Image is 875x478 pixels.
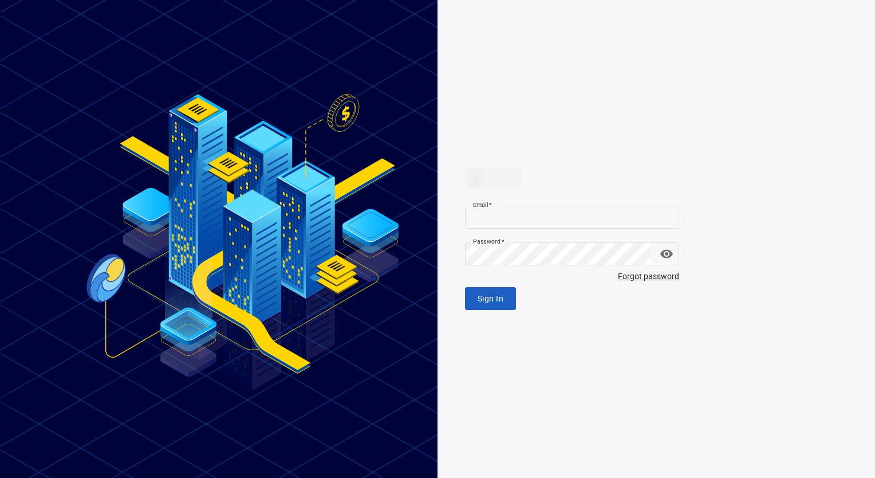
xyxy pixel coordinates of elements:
span: Sign In [478,292,503,306]
button: toggle password visibility [655,242,678,265]
button: Sign In [465,287,516,311]
label: Password [473,237,504,246]
span: Forgot password [465,270,679,283]
label: Email [473,201,492,209]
